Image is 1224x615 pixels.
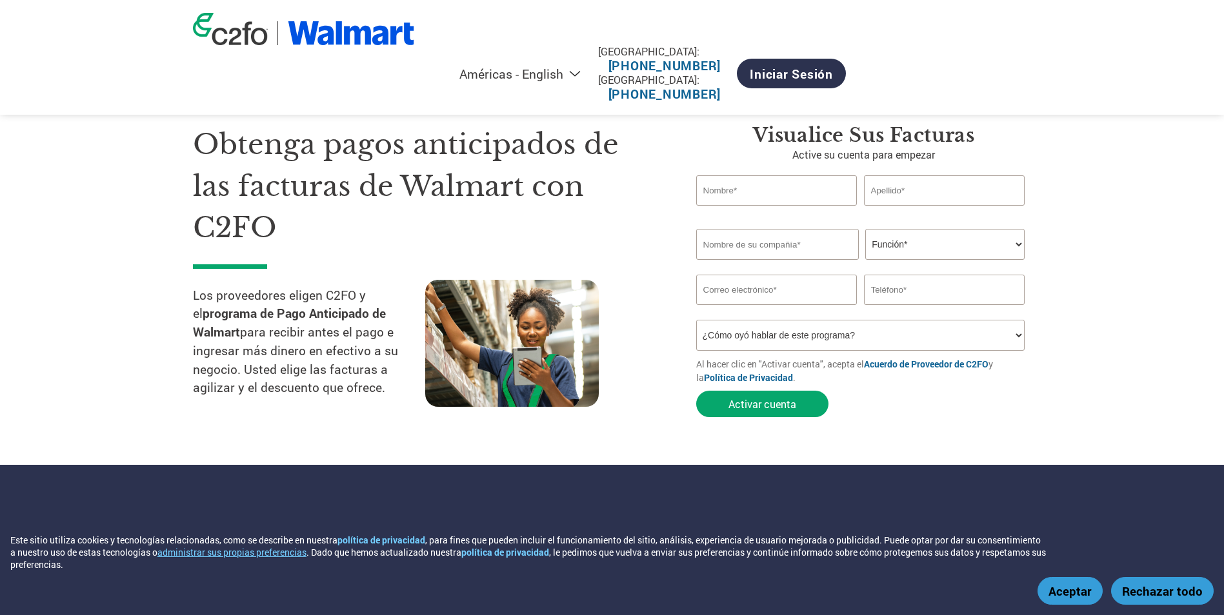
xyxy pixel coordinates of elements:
[157,546,306,558] button: administrar sus propias preferencias
[864,175,1025,206] input: Apellido*
[288,21,415,45] img: Walmart
[425,280,599,407] img: Trabajador de la cadena de suministro
[608,57,721,73] a: [PHONE_NUMBER]
[864,207,1025,224] div: El apellido no válido o el apellido es demasiado largo
[696,147,1032,162] p: Active su cuenta para empezar
[696,357,1032,384] p: Al hacer clic en "Activar cuenta", acepta el y la .
[598,44,732,58] div: [GEOGRAPHIC_DATA]:
[598,73,732,86] div: [GEOGRAPHIC_DATA]:
[696,124,1032,147] h3: Visualice sus facturas
[10,534,1041,558] font: Este sitio utiliza cookies y tecnologías relacionadas, como se describe en nuestra , para fines q...
[193,305,386,340] strong: programa de Pago Anticipado de Walmart
[10,546,1046,571] font: . Dado que hemos actualizado nuestra , le pedimos que vuelva a enviar sus preferencias y continúe...
[696,261,1025,269] div: El nombre de la empresa no válido o el nombre de la empresa es demasiado largo
[608,86,721,102] a: [PHONE_NUMBER]
[1038,577,1103,605] button: Aceptar
[193,13,268,45] img: Logotipo de C2FO
[864,275,1025,305] input: Teléfono*
[1111,577,1214,605] button: Rechazar todo
[696,229,859,260] input: Nombre de su compañía*
[193,124,657,249] h1: Obtenga pagos anticipados de las facturas de Walmart con C2FO
[337,534,425,546] a: política de privacidad
[696,275,858,305] input: Invalid Email format
[193,522,511,548] font: Cómo funciona el programa
[704,371,793,384] a: Política de Privacidad
[193,286,425,398] p: Los proveedores eligen C2FO y el para recibir antes el pago e ingresar más dinero en efectivo a s...
[696,175,858,206] input: Nombre*
[696,391,828,417] button: Activar cuenta
[696,207,858,224] div: El nombre o el nombre no válidos son demasiado largos
[865,229,1025,260] select: Title/Role
[864,358,988,370] a: Acuerdo de Proveedor de C2FO
[696,306,858,315] div: Dirección de correo electrónico de Inavlid
[737,59,846,88] a: Iniciar sesión
[461,546,549,558] a: política de privacidad
[864,306,1025,315] div: Número de teléfono de [PERSON_NAME]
